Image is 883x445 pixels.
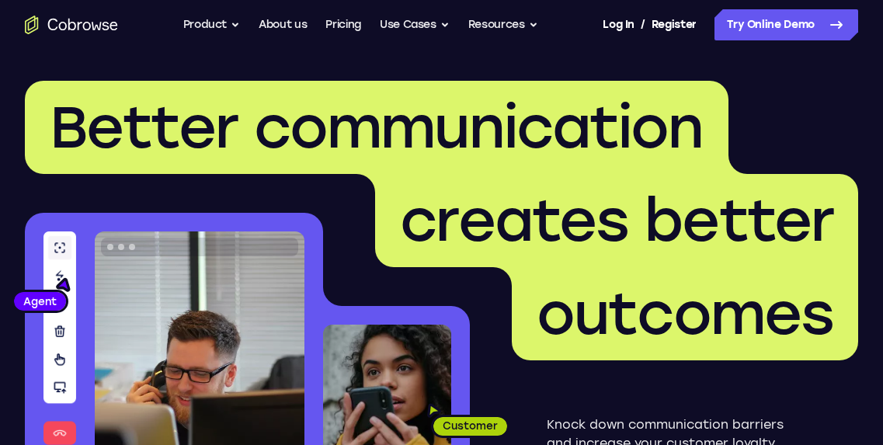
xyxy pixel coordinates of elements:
span: Better communication [50,92,704,162]
a: Try Online Demo [714,9,858,40]
span: / [641,16,645,34]
a: About us [259,9,307,40]
a: Go to the home page [25,16,118,34]
button: Product [183,9,241,40]
button: Resources [468,9,538,40]
a: Register [652,9,697,40]
span: creates better [400,186,833,256]
span: outcomes [537,279,833,349]
a: Pricing [325,9,361,40]
a: Log In [603,9,634,40]
button: Use Cases [380,9,450,40]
